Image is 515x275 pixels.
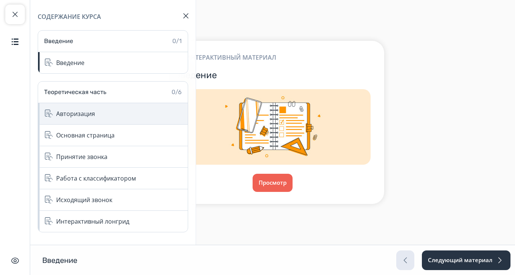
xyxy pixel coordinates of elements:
div: Работа с классификатором [38,168,188,189]
div: Введение [38,52,188,73]
img: Close [183,13,189,19]
div: Авторизация [56,109,95,118]
button: Просмотр [253,174,293,192]
img: Img [175,89,371,165]
div: Содержание курса [38,12,188,21]
div: 0/6 [172,88,182,97]
div: Принятие звонка [56,152,107,161]
div: Исходящий звонок [38,189,188,211]
div: Интерактивный материал [175,53,371,62]
h3: Введение [175,70,371,81]
div: Принятие звонка [38,146,188,168]
div: Теоретическая часть [44,88,106,97]
div: Авторизация [38,103,188,125]
div: Исходящий звонок [56,195,112,204]
div: Работа с классификатором [56,174,136,183]
img: Скрыть интерфейс [11,256,20,265]
div: Интерактивный лонгрид [56,217,129,226]
div: Интерактивный лонгрид [38,211,188,232]
div: Основная страница [56,131,115,140]
div: Основная страница [38,125,188,146]
button: Следующий материал [422,250,510,270]
div: Введение [44,37,73,46]
img: Содержание [11,37,20,46]
div: Введение [56,58,84,67]
h1: Введение [42,255,77,265]
div: 0/1 [172,37,182,46]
